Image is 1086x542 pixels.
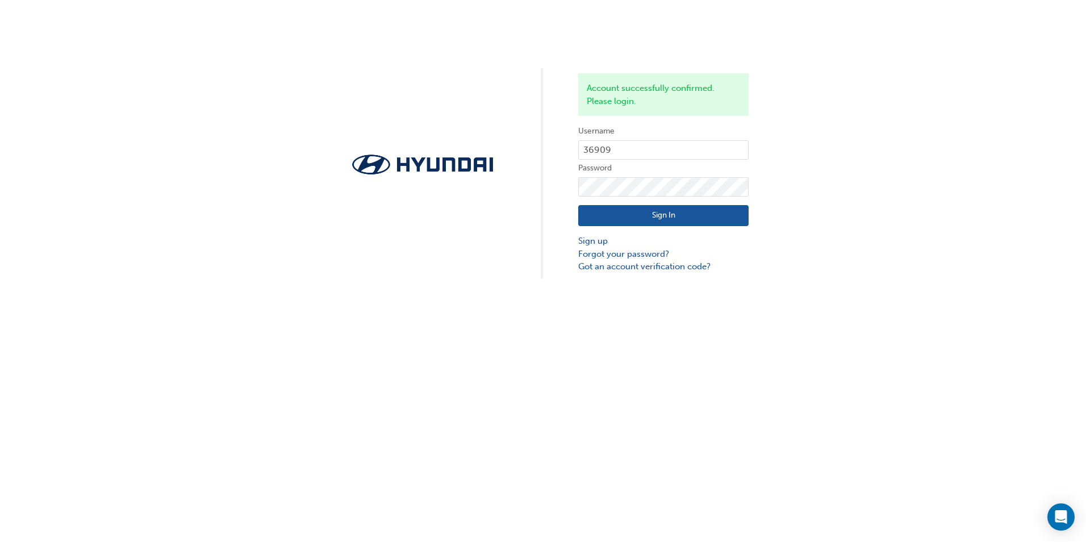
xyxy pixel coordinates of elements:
[578,205,749,227] button: Sign In
[578,235,749,248] a: Sign up
[578,140,749,160] input: Username
[578,161,749,175] label: Password
[337,151,508,178] img: Trak
[578,248,749,261] a: Forgot your password?
[578,124,749,138] label: Username
[1047,503,1075,531] div: Open Intercom Messenger
[578,260,749,273] a: Got an account verification code?
[578,73,749,116] div: Account successfully confirmed. Please login.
